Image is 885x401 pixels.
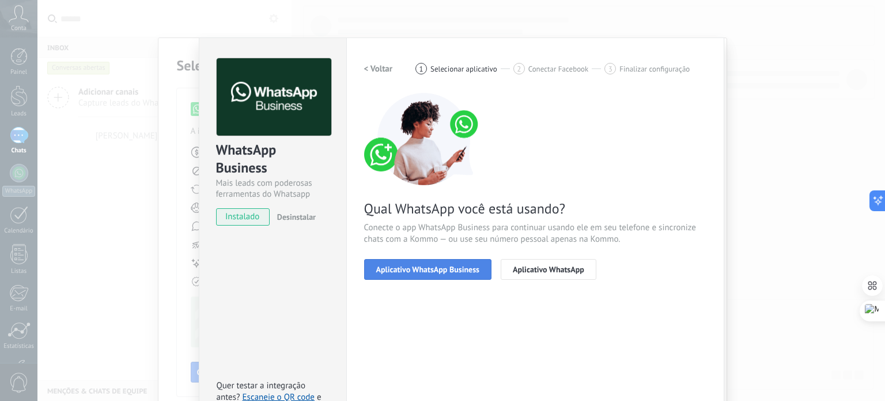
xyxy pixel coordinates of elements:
span: Selecionar aplicativo [430,65,497,73]
span: 3 [608,64,612,74]
div: WhatsApp Business [216,141,330,178]
div: Mais leads com poderosas ferramentas do Whatsapp [216,178,330,200]
span: 1 [419,64,423,74]
button: < Voltar [364,58,393,79]
button: Aplicativo WhatsApp Business [364,259,491,280]
button: Aplicativo WhatsApp [501,259,596,280]
span: Conecte o app WhatsApp Business para continuar usando ele em seu telefone e sincronize chats com ... [364,222,706,245]
span: 2 [517,64,521,74]
span: Finalizar configuração [619,65,690,73]
span: Qual WhatsApp você está usando? [364,200,706,218]
span: Aplicativo WhatsApp [513,265,584,273]
h2: < Voltar [364,63,393,74]
button: Desinstalar [273,208,316,226]
span: Aplicativo WhatsApp Business [376,265,479,273]
span: Conectar Facebook [528,65,589,73]
span: Desinstalar [277,212,316,222]
span: instalado [217,208,269,226]
img: connect number [364,93,485,185]
img: logo_main.png [217,58,331,136]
